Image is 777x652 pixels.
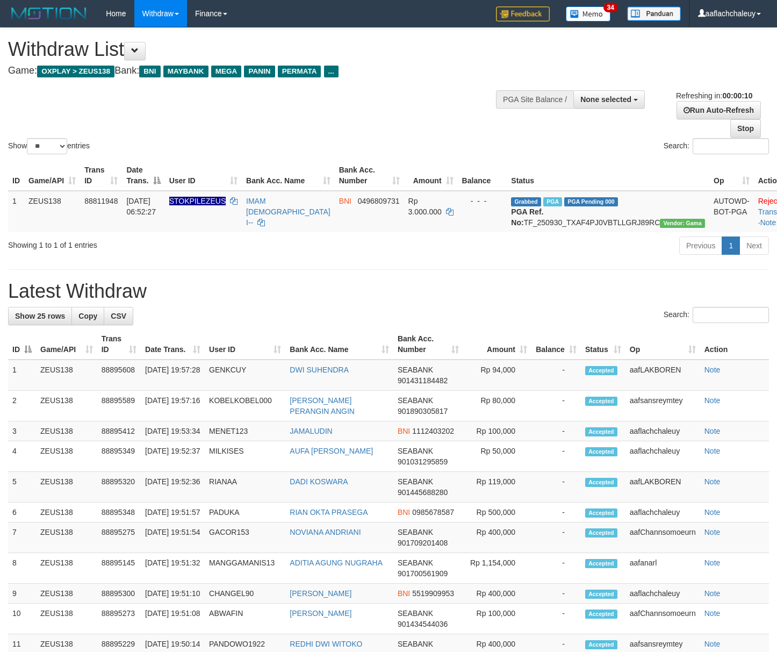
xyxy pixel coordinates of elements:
[625,503,700,522] td: aaflachchaleuy
[36,553,97,584] td: ZEUS138
[97,441,141,472] td: 88895349
[8,503,36,522] td: 6
[97,472,141,503] td: 88895320
[730,119,761,138] a: Stop
[625,553,700,584] td: aafanarl
[8,138,90,154] label: Show entries
[71,307,104,325] a: Copy
[566,6,611,22] img: Button%20Memo.svg
[205,522,285,553] td: GACOR153
[463,391,531,421] td: Rp 80,000
[581,329,625,360] th: Status: activate to sort column ascending
[205,503,285,522] td: PADUKA
[97,360,141,391] td: 88895608
[398,609,433,618] span: SEABANK
[242,160,335,191] th: Bank Acc. Name: activate to sort column ascending
[463,472,531,503] td: Rp 119,000
[398,620,448,628] span: Copy 901434544036 to clipboard
[111,312,126,320] span: CSV
[585,590,617,599] span: Accepted
[625,604,700,634] td: aafChannsomoeurn
[80,160,122,191] th: Trans ID: activate to sort column ascending
[398,558,433,567] span: SEABANK
[8,281,769,302] h1: Latest Withdraw
[739,237,769,255] a: Next
[8,584,36,604] td: 9
[398,528,433,536] span: SEABANK
[97,503,141,522] td: 88895348
[97,421,141,441] td: 88895412
[398,508,410,517] span: BNI
[205,584,285,604] td: CHANGEL90
[704,528,721,536] a: Note
[141,553,205,584] td: [DATE] 19:51:32
[531,391,581,421] td: -
[205,391,285,421] td: KOBELKOBEL000
[531,421,581,441] td: -
[8,307,72,325] a: Show 25 rows
[679,237,722,255] a: Previous
[36,472,97,503] td: ZEUS138
[408,197,442,216] span: Rp 3.000.000
[78,312,97,320] span: Copy
[335,160,404,191] th: Bank Acc. Number: activate to sort column ascending
[531,503,581,522] td: -
[8,421,36,441] td: 3
[97,329,141,360] th: Trans ID: activate to sort column ascending
[585,366,617,375] span: Accepted
[36,584,97,604] td: ZEUS138
[677,101,761,119] a: Run Auto-Refresh
[398,366,433,374] span: SEABANK
[704,366,721,374] a: Note
[8,553,36,584] td: 8
[290,396,355,415] a: [PERSON_NAME] PERANGIN ANGIN
[462,196,503,206] div: - - -
[573,90,645,109] button: None selected
[463,604,531,634] td: Rp 100,000
[36,441,97,472] td: ZEUS138
[97,391,141,421] td: 88895589
[169,197,226,205] span: Nama rekening ada tanda titik/strip, harap diedit
[704,558,721,567] a: Note
[511,207,543,227] b: PGA Ref. No:
[625,421,700,441] td: aaflachchaleuy
[398,427,410,435] span: BNI
[664,307,769,323] label: Search:
[625,360,700,391] td: aafLAKBOREN
[141,441,205,472] td: [DATE] 19:52:37
[704,589,721,598] a: Note
[531,360,581,391] td: -
[27,138,67,154] select: Showentries
[339,197,351,205] span: BNI
[290,477,348,486] a: DADI KOSWARA
[531,329,581,360] th: Balance: activate to sort column ascending
[165,160,242,191] th: User ID: activate to sort column ascending
[398,589,410,598] span: BNI
[585,427,617,436] span: Accepted
[625,522,700,553] td: aafChannsomoeurn
[704,396,721,405] a: Note
[404,160,458,191] th: Amount: activate to sort column ascending
[290,609,351,618] a: [PERSON_NAME]
[531,522,581,553] td: -
[580,95,631,104] span: None selected
[704,609,721,618] a: Note
[603,3,618,12] span: 34
[8,472,36,503] td: 5
[15,312,65,320] span: Show 25 rows
[496,6,550,22] img: Feedback.jpg
[398,640,433,648] span: SEABANK
[246,197,330,227] a: IMAM [DEMOGRAPHIC_DATA] I--
[700,329,769,360] th: Action
[585,559,617,568] span: Accepted
[398,407,448,415] span: Copy 901890305817 to clipboard
[8,235,316,250] div: Showing 1 to 1 of 1 entries
[36,329,97,360] th: Game/API: activate to sort column ascending
[704,640,721,648] a: Note
[285,329,393,360] th: Bank Acc. Name: activate to sort column ascending
[141,503,205,522] td: [DATE] 19:51:57
[543,197,562,206] span: Marked by aafsreyleap
[398,488,448,497] span: Copy 901445688280 to clipboard
[398,457,448,466] span: Copy 901031295859 to clipboard
[205,360,285,391] td: GENKCUY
